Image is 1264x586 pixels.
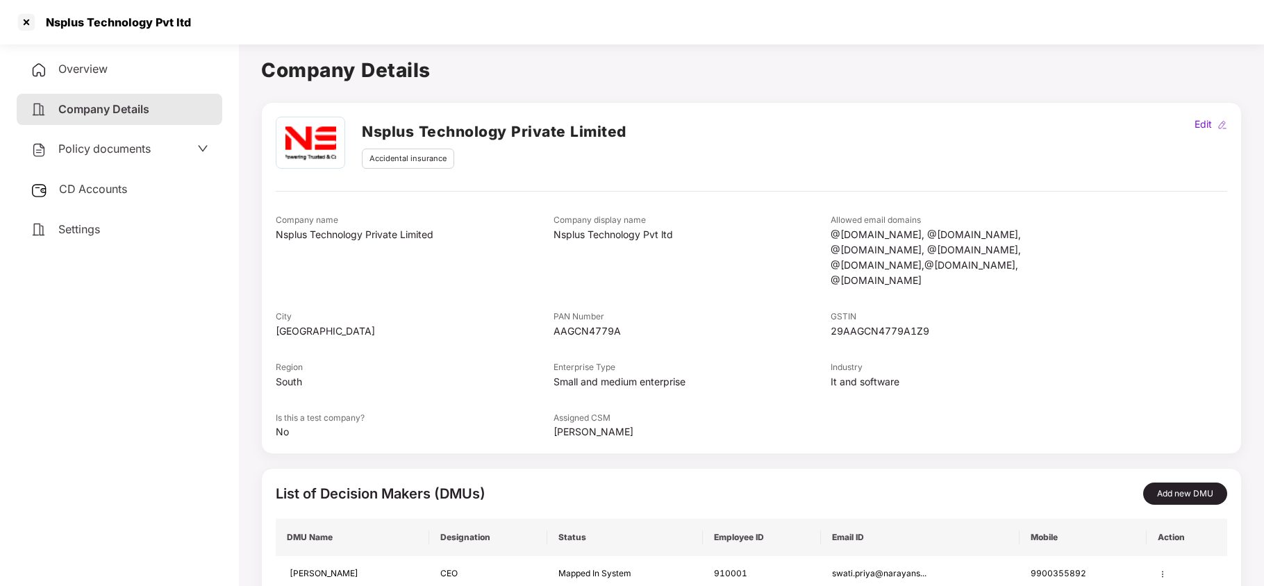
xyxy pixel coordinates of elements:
[1158,569,1167,579] img: manage
[554,412,831,425] div: Assigned CSM
[558,567,692,580] div: Mapped In System
[59,182,127,196] span: CD Accounts
[278,117,342,168] img: new-nsp-logo%20(2).png
[276,310,554,324] div: City
[261,55,1242,85] h1: Company Details
[831,374,1108,390] div: It and software
[1020,519,1147,556] th: Mobile
[831,361,1108,374] div: Industry
[554,424,831,439] div: [PERSON_NAME]
[547,519,703,556] th: Status
[703,519,821,556] th: Employee ID
[58,102,149,116] span: Company Details
[440,568,458,578] span: CEO
[276,374,554,390] div: South
[831,324,1108,339] div: 29AAGCN4779A1Z9
[831,227,1108,288] div: @[DOMAIN_NAME], @[DOMAIN_NAME], @[DOMAIN_NAME], @[DOMAIN_NAME], @[DOMAIN_NAME],@[DOMAIN_NAME], @[...
[276,227,554,242] div: Nsplus Technology Private Limited
[276,412,554,425] div: Is this a test company?
[276,485,485,502] span: List of Decision Makers (DMUs)
[197,143,208,154] span: down
[554,310,831,324] div: PAN Number
[554,227,831,242] div: Nsplus Technology Pvt ltd
[31,142,47,158] img: svg+xml;base64,PHN2ZyB4bWxucz0iaHR0cDovL3d3dy53My5vcmcvMjAwMC9zdmciIHdpZHRoPSIyNCIgaGVpZ2h0PSIyNC...
[831,310,1108,324] div: GSTIN
[276,519,429,556] th: DMU Name
[31,182,48,199] img: svg+xml;base64,PHN2ZyB3aWR0aD0iMjUiIGhlaWdodD0iMjQiIHZpZXdCb3g9IjAgMCAyNSAyNCIgZmlsbD0ibm9uZSIgeG...
[1192,117,1215,132] div: Edit
[554,361,831,374] div: Enterprise Type
[1031,567,1136,580] div: 9900355892
[1217,120,1227,130] img: editIcon
[58,142,151,156] span: Policy documents
[554,214,831,227] div: Company display name
[31,221,47,238] img: svg+xml;base64,PHN2ZyB4bWxucz0iaHR0cDovL3d3dy53My5vcmcvMjAwMC9zdmciIHdpZHRoPSIyNCIgaGVpZ2h0PSIyNC...
[832,567,1008,580] div: swati.priya@narayans...
[38,15,191,29] div: Nsplus Technology Pvt ltd
[31,62,47,78] img: svg+xml;base64,PHN2ZyB4bWxucz0iaHR0cDovL3d3dy53My5vcmcvMjAwMC9zdmciIHdpZHRoPSIyNCIgaGVpZ2h0PSIyNC...
[362,149,454,169] div: Accidental insurance
[429,519,547,556] th: Designation
[821,519,1020,556] th: Email ID
[276,361,554,374] div: Region
[362,120,626,143] h2: Nsplus Technology Private Limited
[276,424,554,439] div: No
[276,214,554,227] div: Company name
[58,62,108,76] span: Overview
[276,324,554,339] div: [GEOGRAPHIC_DATA]
[1147,519,1227,556] th: Action
[831,214,1108,227] div: Allowed email domains
[31,101,47,118] img: svg+xml;base64,PHN2ZyB4bWxucz0iaHR0cDovL3d3dy53My5vcmcvMjAwMC9zdmciIHdpZHRoPSIyNCIgaGVpZ2h0PSIyNC...
[1143,483,1227,505] button: Add new DMU
[58,222,100,236] span: Settings
[554,324,831,339] div: AAGCN4779A
[554,374,831,390] div: Small and medium enterprise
